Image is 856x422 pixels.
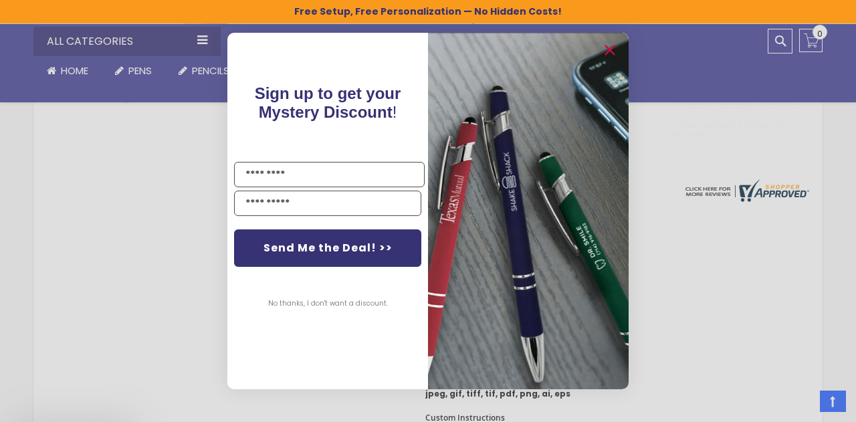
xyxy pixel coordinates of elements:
[255,84,401,121] span: Sign up to get your Mystery Discount
[261,287,395,320] button: No thanks, I don't want a discount.
[234,229,421,267] button: Send Me the Deal! >>
[428,33,629,389] img: pop-up-image
[599,39,621,61] button: Close dialog
[255,84,401,121] span: !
